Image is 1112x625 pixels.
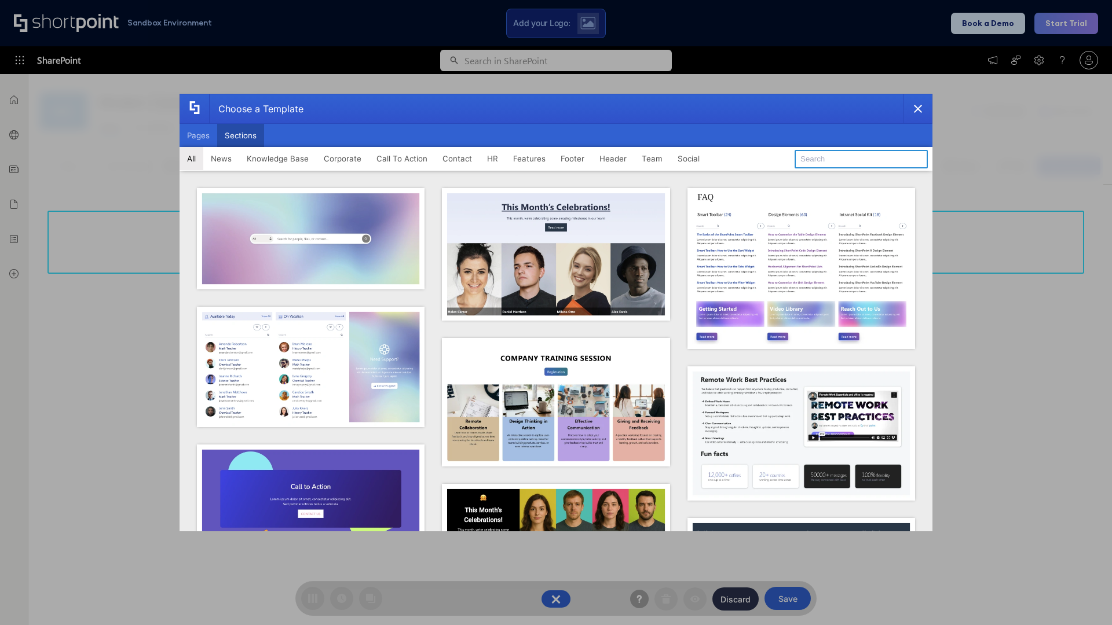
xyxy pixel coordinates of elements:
[634,147,670,170] button: Team
[217,124,264,147] button: Sections
[592,147,634,170] button: Header
[180,94,932,531] div: template selector
[795,150,928,168] input: Search
[209,94,303,123] div: Choose a Template
[670,147,707,170] button: Social
[480,147,506,170] button: HR
[180,124,217,147] button: Pages
[435,147,480,170] button: Contact
[316,147,369,170] button: Corporate
[506,147,553,170] button: Features
[553,147,592,170] button: Footer
[180,147,203,170] button: All
[369,147,435,170] button: Call To Action
[239,147,316,170] button: Knowledge Base
[904,491,1112,625] iframe: Chat Widget
[203,147,239,170] button: News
